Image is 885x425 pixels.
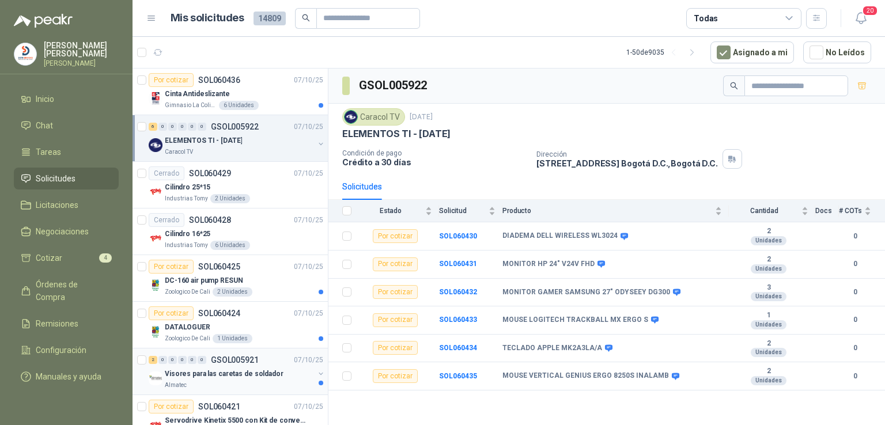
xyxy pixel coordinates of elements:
b: SOL060433 [439,316,477,324]
img: Company Logo [149,232,162,245]
p: Gimnasio La Colina [165,101,217,110]
p: 07/10/25 [294,401,323,412]
a: Cotizar4 [14,247,119,269]
span: Estado [358,207,423,215]
a: Manuales y ayuda [14,366,119,388]
p: ELEMENTOS TI - [DATE] [165,135,242,146]
a: Por cotizarSOL06042407/10/25 Company LogoDATALOGUERZoologico De Cali1 Unidades [133,302,328,348]
div: 6 Unidades [210,241,250,250]
a: 2 0 0 0 0 0 GSOL00592107/10/25 Company LogoVisores para las caretas de soldadorAlmatec [149,353,326,390]
p: Visores para las caretas de soldador [165,369,283,380]
a: Remisiones [14,313,119,335]
h3: GSOL005922 [359,77,429,94]
p: Almatec [165,381,187,390]
div: Por cotizar [373,285,418,299]
button: 20 [850,8,871,29]
p: 07/10/25 [294,75,323,86]
span: Solicitud [439,207,486,215]
div: 0 [158,356,167,364]
p: [STREET_ADDRESS] Bogotá D.C. , Bogotá D.C. [536,158,717,168]
b: 0 [839,371,871,382]
p: SOL060425 [198,263,240,271]
img: Company Logo [149,185,162,199]
th: Solicitud [439,200,502,222]
span: Negociaciones [36,225,89,238]
a: SOL060432 [439,288,477,296]
b: 3 [729,283,808,293]
img: Company Logo [14,43,36,65]
div: Unidades [751,348,786,357]
div: Por cotizar [373,257,418,271]
div: Caracol TV [342,108,405,126]
img: Company Logo [149,92,162,105]
p: SOL060424 [198,309,240,317]
p: SOL060429 [189,169,231,177]
p: Zoologico De Cali [165,287,210,297]
a: Chat [14,115,119,136]
b: 1 [729,311,808,320]
p: 07/10/25 [294,355,323,366]
b: TECLADO APPLE MK2A3LA/A [502,344,602,353]
p: Cilindro 25*15 [165,182,210,193]
p: Cilindro 16*25 [165,229,210,240]
th: Cantidad [729,200,815,222]
a: SOL060435 [439,372,477,380]
a: 6 0 0 0 0 0 GSOL00592207/10/25 Company LogoELEMENTOS TI - [DATE]Caracol TV [149,120,326,157]
img: Logo peakr [14,14,73,28]
img: Company Logo [149,371,162,385]
div: Por cotizar [149,400,194,413]
p: SOL060421 [198,403,240,411]
span: Inicio [36,93,54,105]
img: Company Logo [149,138,162,152]
a: Negociaciones [14,221,119,242]
th: # COTs [839,200,885,222]
div: Cerrado [149,213,184,227]
div: 0 [178,123,187,131]
b: SOL060431 [439,260,477,268]
span: search [730,82,738,90]
span: Remisiones [36,317,78,330]
b: 2 [729,367,808,376]
p: Crédito a 30 días [342,157,527,167]
th: Producto [502,200,729,222]
p: 07/10/25 [294,308,323,319]
div: 0 [188,356,196,364]
span: Cantidad [729,207,799,215]
a: Por cotizarSOL06042507/10/25 Company LogoDC-160 air pump RESUNZoologico De Cali2 Unidades [133,255,328,302]
div: 2 [149,356,157,364]
span: Manuales y ayuda [36,370,101,383]
p: Condición de pago [342,149,527,157]
div: Todas [694,12,718,25]
span: Licitaciones [36,199,78,211]
div: Solicitudes [342,180,382,193]
span: search [302,14,310,22]
p: GSOL005922 [211,123,259,131]
th: Docs [815,200,839,222]
div: Por cotizar [373,313,418,327]
span: # COTs [839,207,862,215]
a: SOL060434 [439,344,477,352]
b: 2 [729,227,808,236]
b: MOUSE VERTICAL GENIUS ERGO 8250S INALAMB [502,371,669,381]
div: 6 Unidades [219,101,259,110]
b: MONITOR HP 24" V24V FHD [502,260,595,269]
p: DATALOGUER [165,322,210,333]
p: [PERSON_NAME] [PERSON_NAME] [44,41,119,58]
a: CerradoSOL06042807/10/25 Company LogoCilindro 16*25Industrias Tomy6 Unidades [133,208,328,255]
p: 07/10/25 [294,168,323,179]
a: Tareas [14,141,119,163]
div: Cerrado [149,166,184,180]
p: 07/10/25 [294,215,323,226]
b: SOL060430 [439,232,477,240]
th: Estado [358,200,439,222]
div: Unidades [751,236,786,245]
img: Company Logo [345,111,357,123]
div: Por cotizar [149,306,194,320]
p: [DATE] [410,112,433,123]
span: 20 [862,5,878,16]
span: Tareas [36,146,61,158]
p: ELEMENTOS TI - [DATE] [342,128,451,140]
a: Configuración [14,339,119,361]
p: GSOL005921 [211,356,259,364]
